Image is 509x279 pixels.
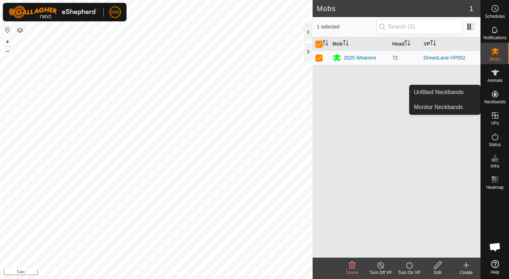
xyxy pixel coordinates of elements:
th: Head [389,37,421,51]
p-sorticon: Activate to sort [430,41,436,47]
p-sorticon: Activate to sort [343,41,349,47]
a: Open chat [484,236,506,258]
div: Turn Off VP [366,269,395,276]
span: Delete [346,270,359,275]
h2: Mobs [317,4,469,13]
th: Mob [330,37,390,51]
div: Turn On VP [395,269,423,276]
span: 72 [392,55,398,61]
th: VP [421,37,480,51]
span: 1 selected [317,23,376,31]
div: Create [452,269,480,276]
span: Animals [487,78,503,83]
a: Monitor Neckbands [410,100,480,114]
span: NW [111,9,119,16]
a: Contact Us [163,270,184,276]
a: Help [481,257,509,277]
button: Reset Map [3,26,12,34]
span: Schedules [485,14,505,19]
img: Gallagher Logo [9,6,98,19]
span: 1 [469,3,473,14]
button: + [3,37,12,46]
span: Status [489,143,501,147]
button: Map Layers [16,26,24,35]
span: Neckbands [484,100,505,104]
a: DrewsLane-VP002 [423,55,466,61]
span: Mobs [490,57,500,61]
span: Monitor Neckbands [414,103,463,112]
div: Edit [423,269,452,276]
a: Unfitted Neckbands [410,85,480,99]
a: Privacy Policy [128,270,155,276]
p-sorticon: Activate to sort [323,41,328,47]
input: Search (S) [376,19,463,34]
div: 2025 Weaners [344,54,376,62]
span: Heatmap [486,185,504,190]
span: Notifications [483,36,507,40]
button: – [3,47,12,55]
span: Unfitted Neckbands [414,88,464,97]
span: Help [490,270,499,274]
span: Infra [490,164,499,168]
p-sorticon: Activate to sort [405,41,410,47]
span: VPs [491,121,499,125]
